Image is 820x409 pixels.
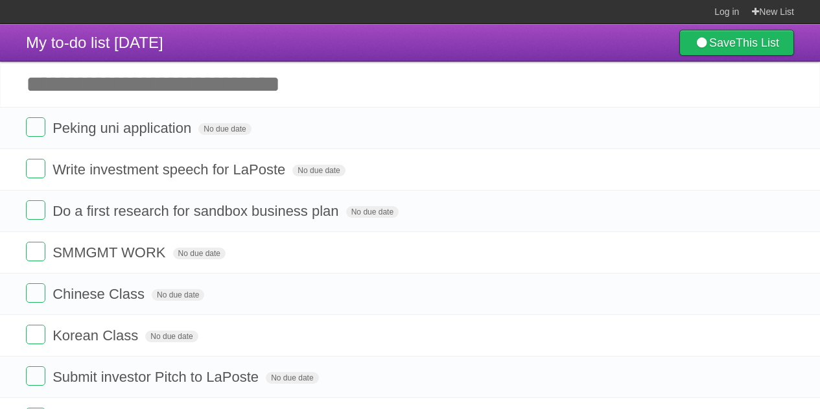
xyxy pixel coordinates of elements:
span: No due date [198,123,251,135]
span: No due date [346,206,399,218]
span: My to-do list [DATE] [26,34,163,51]
label: Done [26,366,45,386]
label: Done [26,117,45,137]
span: Submit investor Pitch to LaPoste [53,369,262,385]
label: Done [26,242,45,261]
label: Done [26,159,45,178]
span: No due date [173,248,226,259]
label: Done [26,283,45,303]
span: Peking uni application [53,120,194,136]
span: No due date [266,372,318,384]
span: Chinese Class [53,286,148,302]
span: No due date [292,165,345,176]
span: No due date [152,289,204,301]
span: Write investment speech for LaPoste [53,161,288,178]
label: Done [26,200,45,220]
span: Korean Class [53,327,141,344]
a: SaveThis List [679,30,794,56]
span: No due date [145,331,198,342]
label: Done [26,325,45,344]
b: This List [736,36,779,49]
span: SMMGMT WORK [53,244,169,261]
span: Do a first research for sandbox business plan [53,203,342,219]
